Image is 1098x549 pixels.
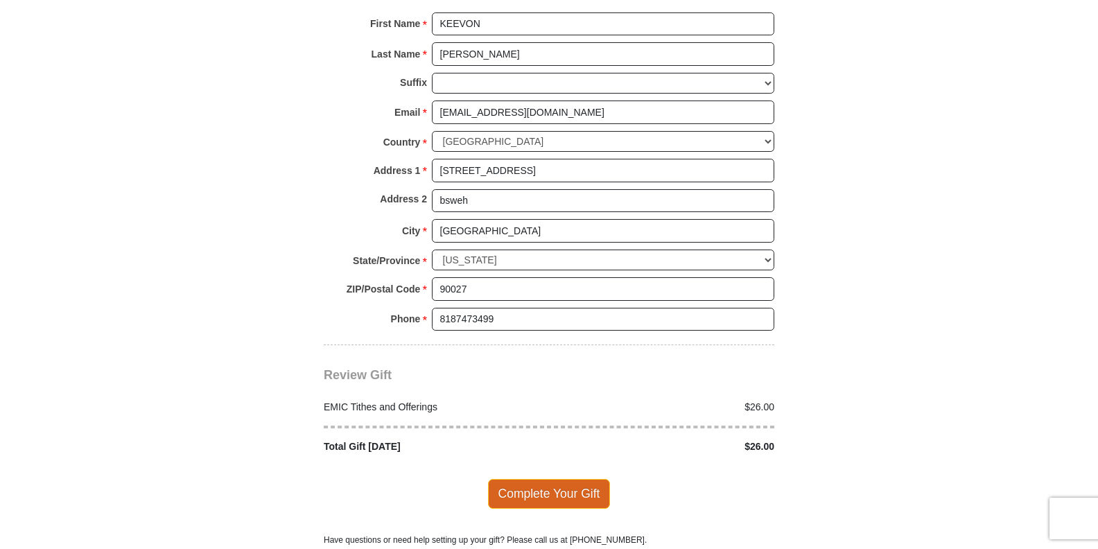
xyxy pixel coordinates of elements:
div: Total Gift [DATE] [317,439,550,454]
span: Review Gift [324,368,392,382]
strong: Email [394,103,420,122]
strong: ZIP/Postal Code [347,279,421,299]
strong: City [402,221,420,241]
p: Have questions or need help setting up your gift? Please call us at [PHONE_NUMBER]. [324,534,774,546]
strong: Phone [391,309,421,329]
strong: Country [383,132,421,152]
div: $26.00 [549,400,782,415]
strong: Last Name [372,44,421,64]
div: EMIC Tithes and Offerings [317,400,550,415]
div: $26.00 [549,439,782,454]
strong: Suffix [400,73,427,92]
strong: Address 1 [374,161,421,180]
strong: State/Province [353,251,420,270]
strong: First Name [370,14,420,33]
strong: Address 2 [380,189,427,209]
span: Complete Your Gift [488,479,611,508]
